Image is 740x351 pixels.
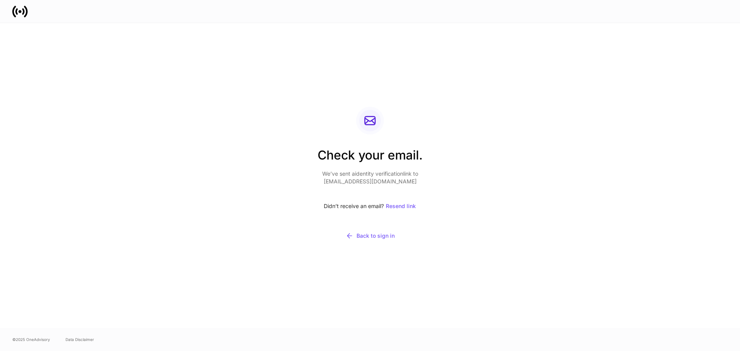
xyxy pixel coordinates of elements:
[318,227,423,245] button: Back to sign in
[12,336,50,343] span: © 2025 OneAdvisory
[318,170,423,185] p: We’ve sent a identity verification link to [EMAIL_ADDRESS][DOMAIN_NAME]
[318,147,423,170] h2: Check your email.
[386,203,416,209] div: Resend link
[66,336,94,343] a: Data Disclaimer
[318,198,423,215] div: Didn’t receive an email?
[346,232,395,240] div: Back to sign in
[385,198,416,215] button: Resend link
